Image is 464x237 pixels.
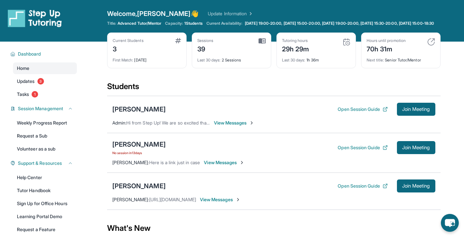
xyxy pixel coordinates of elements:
[367,38,406,43] div: Hours until promotion
[214,120,255,126] span: View Messages
[149,197,196,202] span: [URL][DOMAIN_NAME]
[197,38,214,43] div: Sessions
[112,160,149,165] span: [PERSON_NAME] :
[244,21,435,26] a: [DATE] 19:00-20:00, [DATE] 15:00-20:00, [DATE] 19:00-20:00, [DATE] 15:30-20:00, [DATE] 15:00-18:30
[208,10,253,17] a: Update Information
[17,91,29,98] span: Tasks
[113,54,181,63] div: [DATE]
[13,172,77,183] a: Help Center
[13,185,77,196] a: Tutor Handbook
[113,38,144,43] div: Current Students
[197,54,266,63] div: 2 Sessions
[13,211,77,222] a: Learning Portal Demo
[427,38,435,46] img: card
[112,197,149,202] span: [PERSON_NAME] :
[200,196,241,203] span: View Messages
[13,75,77,87] a: Updates3
[343,38,350,46] img: card
[175,38,181,43] img: card
[206,21,242,26] span: Current Availability:
[15,160,73,166] button: Support & Resources
[113,43,144,54] div: 3
[338,106,387,112] button: Open Session Guide
[235,197,241,202] img: Chevron-Right
[338,183,387,189] button: Open Session Guide
[397,103,435,116] button: Join Meeting
[204,159,245,166] span: View Messages
[402,184,430,188] span: Join Meeting
[112,105,166,114] div: [PERSON_NAME]
[367,54,435,63] div: Senior Tutor/Mentor
[118,21,161,26] span: Advanced Tutor/Mentor
[197,43,214,54] div: 39
[282,58,305,62] span: Last 30 days :
[149,160,200,165] span: Here is a link just in case
[13,62,77,74] a: Home
[18,105,63,112] span: Session Management
[107,21,116,26] span: Title:
[402,107,430,111] span: Join Meeting
[8,9,62,27] img: logo
[247,10,253,17] img: Chevron Right
[112,140,166,149] div: [PERSON_NAME]
[367,58,384,62] span: Next title :
[32,91,38,98] span: 1
[113,58,134,62] span: First Match :
[282,54,350,63] div: 1h 36m
[397,141,435,154] button: Join Meeting
[441,214,459,232] button: chat-button
[18,160,62,166] span: Support & Resources
[15,105,73,112] button: Session Management
[107,9,199,18] span: Welcome, [PERSON_NAME] 👋
[15,51,73,57] button: Dashboard
[239,160,245,165] img: Chevron-Right
[165,21,183,26] span: Capacity:
[282,38,309,43] div: Tutoring hours
[13,224,77,235] a: Request a Feature
[13,88,77,100] a: Tasks1
[367,43,406,54] div: 70h 31m
[112,120,126,125] span: Admin :
[197,58,221,62] span: Last 30 days :
[397,179,435,192] button: Join Meeting
[107,81,441,96] div: Students
[184,21,203,26] span: 1 Students
[282,43,309,54] div: 29h 29m
[338,144,387,151] button: Open Session Guide
[249,120,254,125] img: Chevron-Right
[13,117,77,129] a: Weekly Progress Report
[112,181,166,191] div: [PERSON_NAME]
[18,51,41,57] span: Dashboard
[37,78,44,85] span: 3
[402,146,430,150] span: Join Meeting
[259,38,266,44] img: card
[17,78,35,85] span: Updates
[112,150,166,155] span: No session in 13 days
[13,130,77,142] a: Request a Sub
[13,198,77,209] a: Sign Up for Office Hours
[17,65,29,72] span: Home
[13,143,77,155] a: Volunteer as a sub
[245,21,434,26] span: [DATE] 19:00-20:00, [DATE] 15:00-20:00, [DATE] 19:00-20:00, [DATE] 15:30-20:00, [DATE] 15:00-18:30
